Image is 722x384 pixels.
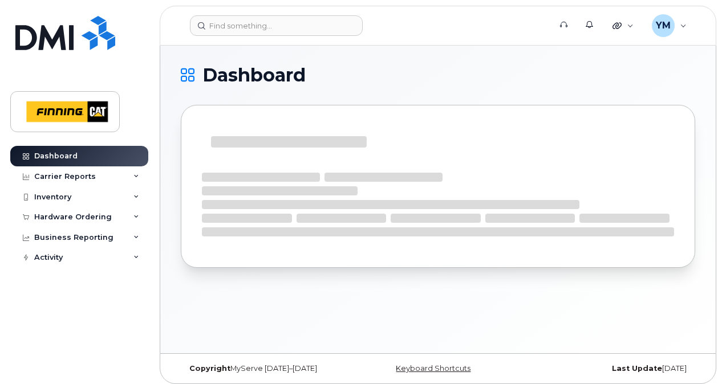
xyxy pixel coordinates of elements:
[181,364,352,373] div: MyServe [DATE]–[DATE]
[189,364,230,373] strong: Copyright
[202,67,306,84] span: Dashboard
[396,364,470,373] a: Keyboard Shortcuts
[524,364,695,373] div: [DATE]
[612,364,662,373] strong: Last Update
